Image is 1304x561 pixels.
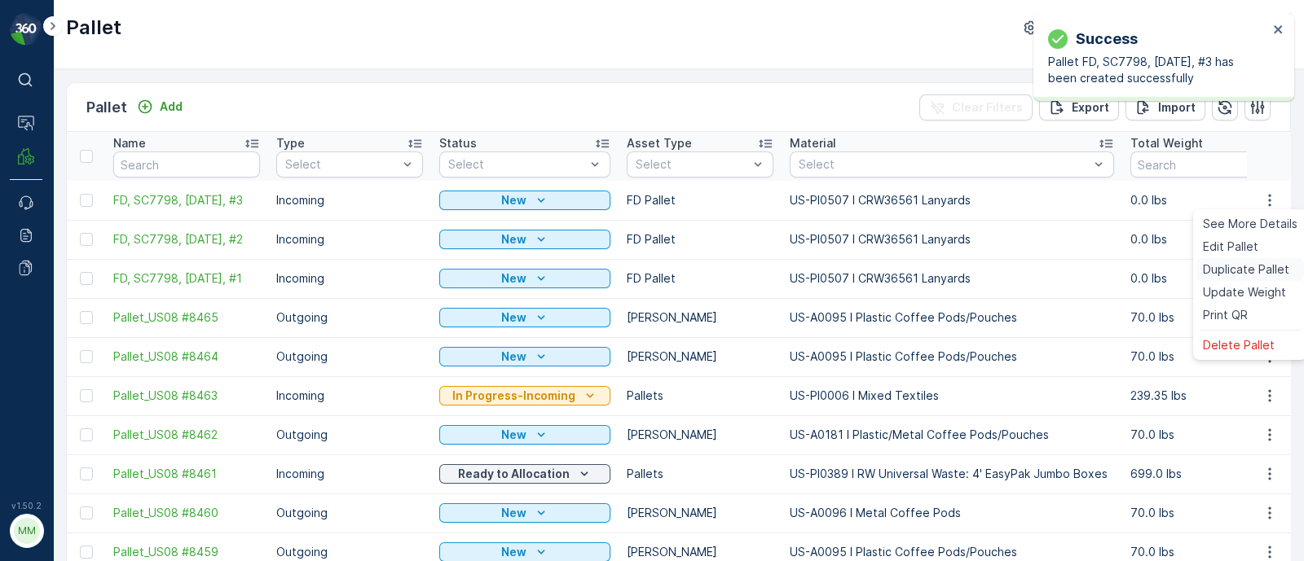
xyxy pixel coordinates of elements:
[113,544,260,560] a: Pallet_US08 #8459
[1130,348,1277,365] p: 70.0 lbs
[14,518,40,544] div: MM
[1048,54,1268,86] p: Pallet FD, SC7798, [DATE], #3 has been created successfully
[439,308,610,327] button: New
[1203,337,1275,353] span: Delete Pallet
[276,388,423,404] p: Incoming
[10,501,42,511] span: v 1.50.2
[113,270,260,287] span: FD, SC7798, [DATE], #1
[1130,544,1277,560] p: 70.0 lbs
[1076,28,1138,50] p: Success
[627,192,773,208] p: FD Pallet
[439,135,477,151] p: Status
[627,270,773,287] p: FD Pallet
[1130,270,1277,287] p: 0.0 lbs
[1130,231,1277,248] p: 0.0 lbs
[952,99,1023,116] p: Clear Filters
[1203,216,1297,232] span: See More Details
[636,156,748,173] p: Select
[1203,284,1286,300] span: Update Weight
[458,466,570,482] p: Ready to Allocation
[285,156,398,173] p: Select
[276,231,423,248] p: Incoming
[439,191,610,210] button: New
[80,546,93,559] div: Toggle Row Selected
[1130,388,1277,404] p: 239.35 lbs
[439,464,610,484] button: Ready to Allocation
[80,272,93,285] div: Toggle Row Selected
[790,135,836,151] p: Material
[501,192,526,208] p: New
[501,231,526,248] p: New
[276,135,305,151] p: Type
[276,192,423,208] p: Incoming
[1203,307,1248,323] span: Print QR
[113,505,260,521] span: Pallet_US08 #8460
[80,194,93,207] div: Toggle Row Selected
[113,192,260,208] a: FD, SC7798, 08/28/25, #3
[1130,505,1277,521] p: 70.0 lbs
[790,466,1114,482] p: US-PI0389 I RW Universal Waste: 4' EasyPak Jumbo Boxes
[1196,213,1304,235] a: See More Details
[790,231,1114,248] p: US-PI0507 I CRW36561 Lanyards
[1130,309,1277,326] p: 70.0 lbs
[439,269,610,288] button: New
[1203,261,1289,278] span: Duplicate Pallet
[790,309,1114,326] p: US-A0095 I Plastic Coffee Pods/Pouches
[1130,135,1203,151] p: Total Weight
[790,505,1114,521] p: US-A0096 I Metal Coffee Pods
[113,270,260,287] a: FD, SC7798, 08/28/25, #1
[113,427,260,443] a: Pallet_US08 #8462
[1130,427,1277,443] p: 70.0 lbs
[276,348,423,365] p: Outgoing
[501,427,526,443] p: New
[113,309,260,326] a: Pallet_US08 #8465
[439,425,610,445] button: New
[113,466,260,482] a: Pallet_US08 #8461
[501,348,526,365] p: New
[113,231,260,248] a: FD, SC7798, 08/28/25, #2
[113,192,260,208] span: FD, SC7798, [DATE], #3
[276,270,423,287] p: Incoming
[1130,151,1277,178] input: Search
[66,15,121,41] p: Pallet
[627,388,773,404] p: Pallets
[80,428,93,441] div: Toggle Row Selected
[790,427,1114,443] p: US-A0181 I Plastic/Metal Coffee Pods/Pouches
[790,270,1114,287] p: US-PI0507 I CRW36561 Lanyards
[627,505,773,521] p: [PERSON_NAME]
[113,348,260,365] a: Pallet_US08 #8464
[799,156,1089,173] p: Select
[276,427,423,443] p: Outgoing
[452,388,575,404] p: In Progress-Incoming
[276,505,423,521] p: Outgoing
[627,231,773,248] p: FD Pallet
[627,544,773,560] p: [PERSON_NAME]
[790,544,1114,560] p: US-A0095 I Plastic Coffee Pods/Pouches
[113,135,146,151] p: Name
[439,503,610,523] button: New
[501,309,526,326] p: New
[130,97,189,116] button: Add
[1130,192,1277,208] p: 0.0 lbs
[501,505,526,521] p: New
[627,427,773,443] p: [PERSON_NAME]
[80,506,93,519] div: Toggle Row Selected
[1203,239,1258,255] span: Edit Pallet
[1196,235,1304,258] a: Edit Pallet
[1273,23,1284,38] button: close
[86,96,127,119] p: Pallet
[501,544,526,560] p: New
[919,94,1033,121] button: Clear Filters
[627,466,773,482] p: Pallets
[1158,99,1196,116] p: Import
[439,230,610,249] button: New
[1196,258,1304,281] a: Duplicate Pallet
[790,192,1114,208] p: US-PI0507 I CRW36561 Lanyards
[10,13,42,46] img: logo
[627,309,773,326] p: [PERSON_NAME]
[80,467,93,480] div: Toggle Row Selected
[80,350,93,363] div: Toggle Row Selected
[113,388,260,404] a: Pallet_US08 #8463
[10,514,42,548] button: MM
